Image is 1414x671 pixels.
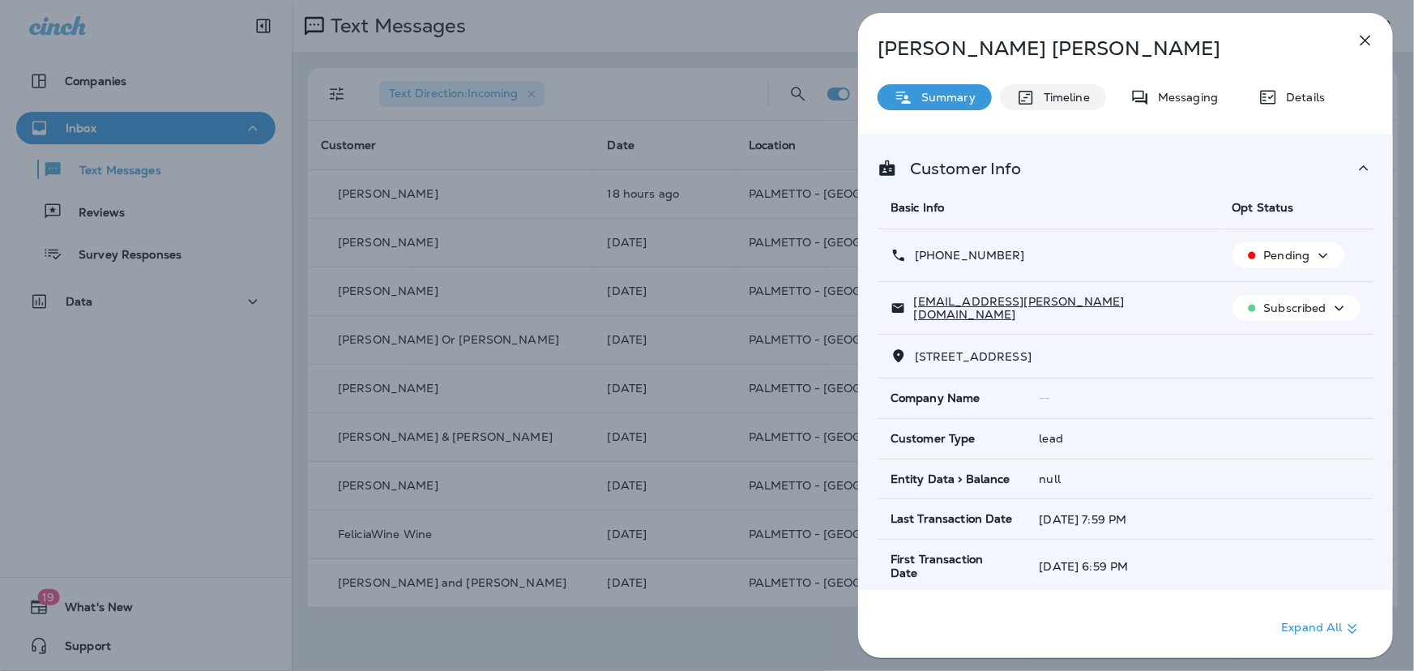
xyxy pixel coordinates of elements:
span: null [1040,472,1062,486]
span: -- [1040,391,1051,405]
p: Timeline [1036,91,1090,104]
span: Customer Type [891,432,976,446]
p: Pending [1264,249,1310,262]
button: Subscribed [1232,295,1361,321]
span: Entity Data > Balance [891,472,1010,486]
span: [DATE] 7:59 PM [1040,512,1127,527]
button: Expand All [1275,614,1369,643]
p: [PHONE_NUMBER] [907,249,1025,262]
button: Pending [1232,242,1344,268]
span: Basic Info [891,200,944,215]
p: [PERSON_NAME] [PERSON_NAME] [878,37,1320,60]
span: First Transaction Date [891,553,1014,580]
p: [EMAIL_ADDRESS][PERSON_NAME][DOMAIN_NAME] [906,295,1207,321]
p: Expand All [1282,619,1362,639]
span: [STREET_ADDRESS] [915,349,1032,364]
p: Details [1278,91,1325,104]
p: Subscribed [1264,301,1326,314]
p: Messaging [1150,91,1218,104]
p: Customer Info [897,162,1022,175]
span: lead [1040,431,1064,446]
p: Summary [913,91,976,104]
span: Company Name [891,391,980,405]
span: [DATE] 6:59 PM [1040,559,1129,574]
span: Last Transaction Date [891,512,1013,526]
span: Opt Status [1232,200,1294,215]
